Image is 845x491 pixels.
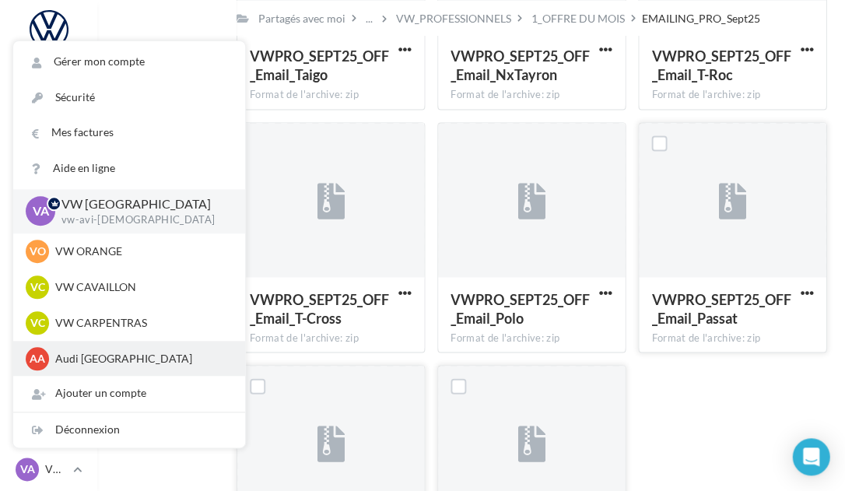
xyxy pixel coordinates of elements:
span: VO [30,244,46,259]
div: EMAILING_PRO_Sept25 [642,11,759,26]
span: VC [30,279,45,295]
span: VA [20,461,35,477]
div: Partagés avec moi [258,11,345,26]
p: VW ORANGE [55,244,226,259]
div: Format de l'archive: zip [451,88,612,102]
span: AA [30,351,45,366]
div: Format de l'archive: zip [250,88,412,102]
span: VWPRO_SEPT25_OFF_Email_Polo [451,290,590,326]
p: VW CAVAILLON [55,279,226,295]
p: VW CARPENTRAS [55,315,226,331]
span: VWPRO_SEPT25_OFF_Email_NxTayron [451,47,590,83]
a: VA VW [GEOGRAPHIC_DATA] [12,454,85,484]
div: Format de l'archive: zip [651,88,813,102]
a: Aide en ligne [13,151,245,186]
p: VW [GEOGRAPHIC_DATA] [45,461,67,477]
div: 1_OFFRE DU MOIS [531,11,625,26]
a: Mes factures [13,115,245,150]
a: Gérer mon compte [13,44,245,79]
div: Ajouter un compte [13,376,245,411]
div: VW_PROFESSIONNELS [396,11,511,26]
p: Audi [GEOGRAPHIC_DATA] [55,351,226,366]
span: VC [30,315,45,331]
span: VWPRO_SEPT25_OFF_Email_T-Cross [250,290,389,326]
a: Sécurité [13,80,245,115]
div: ... [363,8,376,30]
div: Déconnexion [13,412,245,447]
p: VW [GEOGRAPHIC_DATA] [61,195,220,213]
div: Format de l'archive: zip [250,331,412,345]
span: VWPRO_SEPT25_OFF_Email_Taigo [250,47,389,83]
div: Format de l'archive: zip [451,331,612,345]
div: Format de l'archive: zip [651,331,813,345]
p: vw-avi-[DEMOGRAPHIC_DATA] [61,213,220,227]
span: VA [33,202,49,220]
span: VWPRO_SEPT25_OFF_Email_T-Roc [651,47,791,83]
div: Open Intercom Messenger [792,438,829,475]
span: VWPRO_SEPT25_OFF_Email_Passat [651,290,791,326]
